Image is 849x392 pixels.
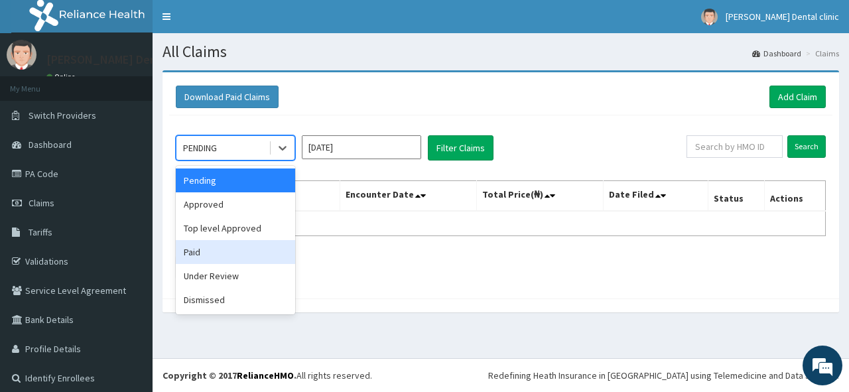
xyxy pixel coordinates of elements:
span: We're online! [77,113,183,247]
img: User Image [701,9,718,25]
input: Search [787,135,826,158]
img: d_794563401_company_1708531726252_794563401 [25,66,54,99]
th: Total Price(₦) [476,181,603,212]
div: Redefining Heath Insurance in [GEOGRAPHIC_DATA] using Telemedicine and Data Science! [488,369,839,382]
button: Filter Claims [428,135,493,161]
strong: Copyright © 2017 . [163,369,296,381]
img: User Image [7,40,36,70]
span: Dashboard [29,139,72,151]
input: Select Month and Year [302,135,421,159]
div: Paid [176,240,295,264]
textarea: Type your message and hit 'Enter' [7,255,253,302]
th: Status [708,181,764,212]
li: Claims [803,48,839,59]
span: Tariffs [29,226,52,238]
a: Dashboard [752,48,801,59]
div: Pending [176,168,295,192]
span: [PERSON_NAME] Dental clinic [726,11,839,23]
th: Actions [764,181,825,212]
a: Add Claim [769,86,826,108]
span: Switch Providers [29,109,96,121]
div: Top level Approved [176,216,295,240]
div: Chat with us now [69,74,223,92]
th: Encounter Date [340,181,476,212]
h1: All Claims [163,43,839,60]
a: RelianceHMO [237,369,294,381]
button: Download Paid Claims [176,86,279,108]
div: Approved [176,192,295,216]
div: PENDING [183,141,217,155]
a: Online [46,72,78,82]
input: Search by HMO ID [686,135,783,158]
p: [PERSON_NAME] Dental clinic [46,54,201,66]
div: Dismissed [176,288,295,312]
footer: All rights reserved. [153,358,849,392]
div: Under Review [176,264,295,288]
span: Claims [29,197,54,209]
div: Minimize live chat window [218,7,249,38]
th: Date Filed [603,181,708,212]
